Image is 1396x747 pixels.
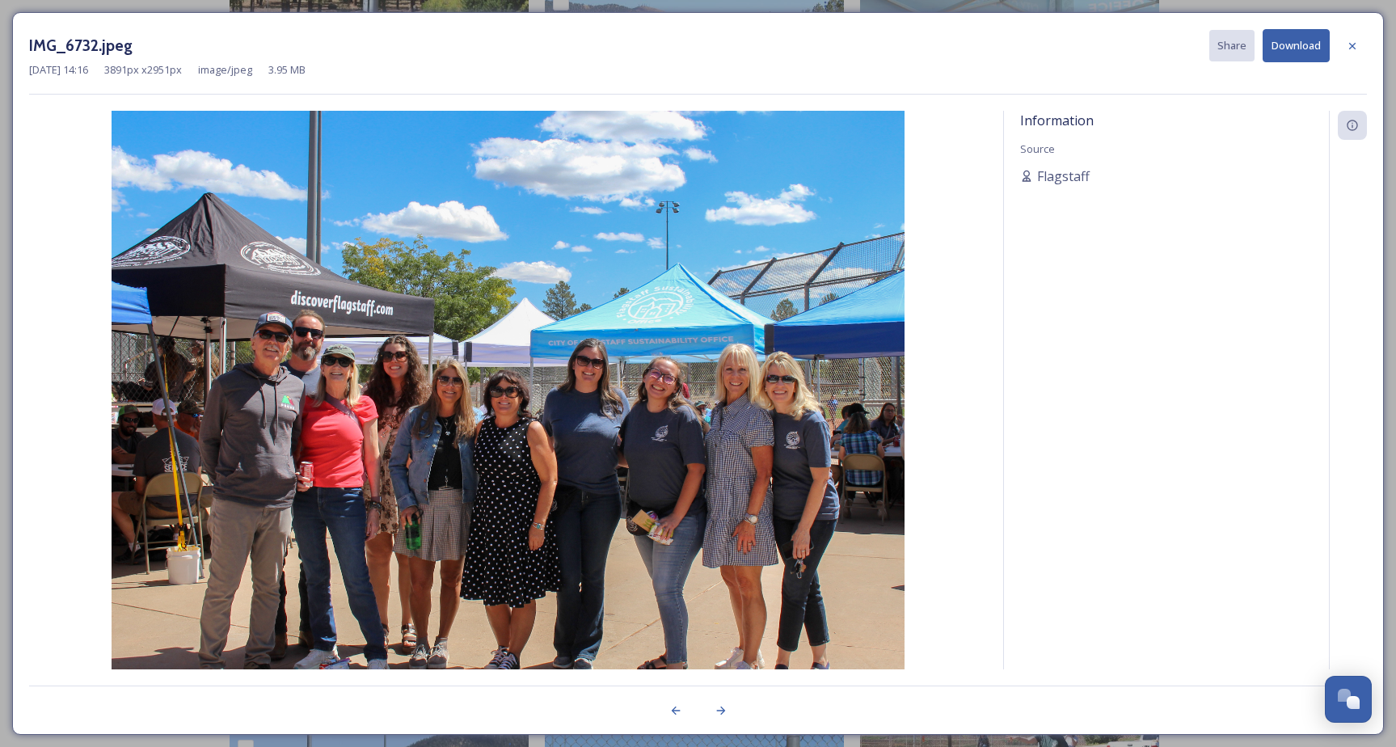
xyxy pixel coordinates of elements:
span: Flagstaff [1037,167,1090,186]
span: Source [1020,141,1055,156]
span: 3.95 MB [268,62,306,78]
button: Share [1209,30,1255,61]
img: IMG_6732.jpeg [29,111,987,712]
span: 3891 px x 2951 px [104,62,182,78]
span: [DATE] 14:16 [29,62,88,78]
h3: IMG_6732.jpeg [29,34,133,57]
span: image/jpeg [198,62,252,78]
span: Information [1020,112,1094,129]
button: Open Chat [1325,676,1372,723]
button: Download [1263,29,1330,62]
